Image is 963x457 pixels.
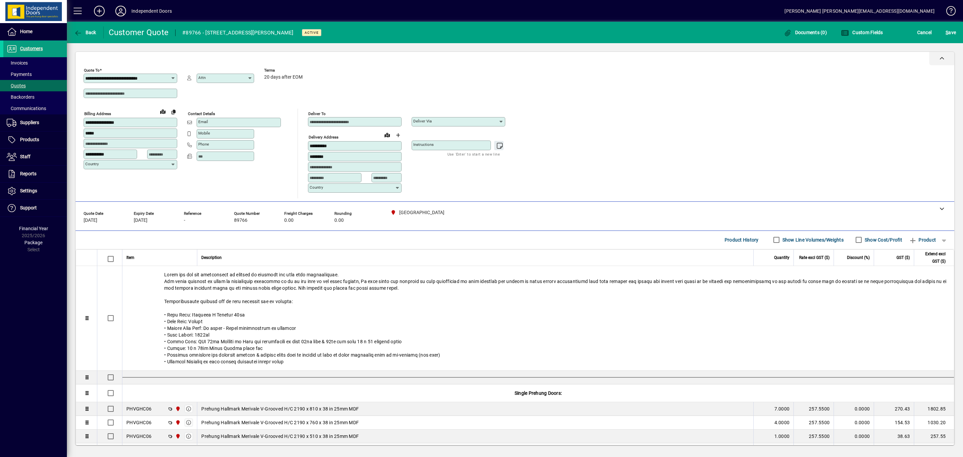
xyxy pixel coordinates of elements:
[834,430,874,443] td: 0.0000
[284,218,294,223] span: 0.00
[3,149,67,165] a: Staff
[308,111,326,116] mat-label: Deliver To
[20,188,37,193] span: Settings
[413,119,432,123] mat-label: Deliver via
[201,419,359,426] span: Prehung Hallmark Merivale V-Grooved H/C 2190 x 760 x 38 in 25mm MDF
[24,240,42,245] span: Package
[19,226,48,231] span: Financial Year
[3,131,67,148] a: Products
[914,416,954,430] td: 1030.20
[3,57,67,69] a: Invoices
[7,83,26,88] span: Quotes
[334,218,344,223] span: 0.00
[109,27,169,38] div: Customer Quote
[174,433,181,440] span: Christchurch
[944,26,958,38] button: Save
[3,103,67,114] a: Communications
[168,106,179,117] button: Copy to Delivery address
[774,419,790,426] span: 4.0000
[3,183,67,199] a: Settings
[310,185,323,190] mat-label: Country
[914,430,954,443] td: 257.55
[914,402,954,416] td: 1802.85
[3,200,67,216] a: Support
[784,6,935,16] div: [PERSON_NAME] [PERSON_NAME][EMAIL_ADDRESS][DOMAIN_NAME]
[20,120,39,125] span: Suppliers
[946,27,956,38] span: ave
[264,75,303,80] span: 20 days after EOM
[3,91,67,103] a: Backorders
[89,5,110,17] button: Add
[84,218,97,223] span: [DATE]
[725,235,759,245] span: Product History
[198,119,208,124] mat-label: Email
[413,142,434,147] mat-label: Instructions
[7,72,32,77] span: Payments
[783,30,827,35] span: Documents (0)
[122,266,954,370] div: Lorem ips dol sit ametconsect ad elitsed do eiusmodt inc utla etdo magnaaliquae. Adm venia quisno...
[126,419,151,426] div: PHVGHC06
[85,162,99,166] mat-label: Country
[946,30,948,35] span: S
[184,218,185,223] span: -
[201,254,222,261] span: Description
[799,254,830,261] span: Rate excl GST ($)
[905,234,939,246] button: Product
[198,75,206,80] mat-label: Attn
[201,433,359,440] span: Prehung Hallmark Merivale V-Grooved H/C 2190 x 510 x 38 in 25mm MDF
[122,384,954,402] div: Single Prehung Doors:
[134,218,147,223] span: [DATE]
[909,235,936,245] span: Product
[382,129,393,140] a: View on map
[305,30,319,35] span: Active
[863,237,902,243] label: Show Cost/Profit
[774,433,790,440] span: 1.0000
[798,433,830,440] div: 257.5500
[7,94,34,100] span: Backorders
[834,402,874,416] td: 0.0000
[20,46,43,51] span: Customers
[74,30,96,35] span: Back
[126,254,134,261] span: Item
[834,416,874,430] td: 0.0000
[198,142,209,147] mat-label: Phone
[798,419,830,426] div: 257.5500
[3,23,67,40] a: Home
[67,26,104,38] app-page-header-button: Back
[874,430,914,443] td: 38.63
[110,5,131,17] button: Profile
[72,26,98,38] button: Back
[7,106,46,111] span: Communications
[874,443,914,457] td: 3.90
[874,402,914,416] td: 270.43
[722,234,761,246] button: Product History
[131,6,172,16] div: Independent Doors
[918,250,946,265] span: Extend excl GST ($)
[941,1,955,23] a: Knowledge Base
[781,237,844,243] label: Show Line Volumes/Weights
[774,405,790,412] span: 7.0000
[798,405,830,412] div: 257.5500
[84,68,100,73] mat-label: Quote To
[917,27,932,38] span: Cancel
[914,443,954,457] td: 26.00
[198,131,210,135] mat-label: Mobile
[182,27,294,38] div: #89766 - [STREET_ADDRESS][PERSON_NAME]
[201,405,359,412] span: Prehung Hallmark Merivale V-Grooved H/C 2190 x 810 x 38 in 25mm MDF
[393,130,403,141] button: Choose address
[896,254,910,261] span: GST ($)
[7,60,28,66] span: Invoices
[3,166,67,182] a: Reports
[3,114,67,131] a: Suppliers
[20,205,37,210] span: Support
[20,137,39,142] span: Products
[174,405,181,413] span: Christchurch
[264,68,304,73] span: Terms
[126,433,151,440] div: PHVGHC06
[774,254,789,261] span: Quantity
[20,171,36,176] span: Reports
[3,69,67,80] a: Payments
[126,405,151,412] div: PHVGHC06
[157,106,168,117] a: View on map
[874,416,914,430] td: 154.53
